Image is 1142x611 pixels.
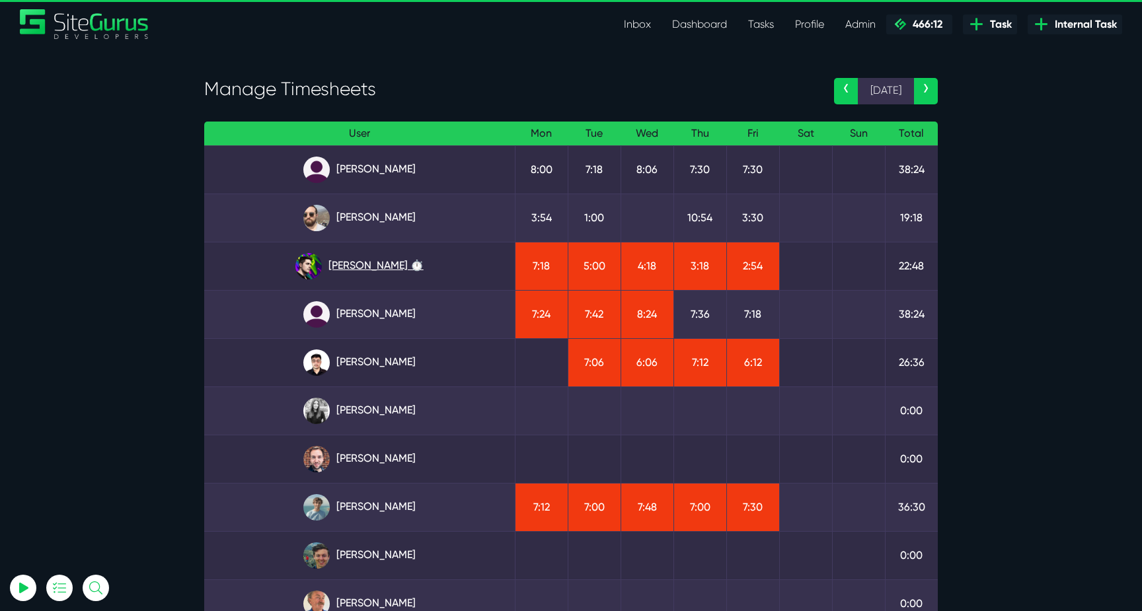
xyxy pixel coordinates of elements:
td: 5:00 [568,242,621,290]
a: [PERSON_NAME] [215,542,504,569]
td: 19:18 [885,194,938,242]
th: Thu [673,122,726,146]
th: Sun [832,122,885,146]
img: esb8jb8dmrsykbqurfoz.jpg [303,542,330,569]
td: 6:06 [621,338,673,386]
td: 7:12 [673,338,726,386]
span: Task [985,17,1012,32]
td: 0:00 [885,386,938,435]
a: Dashboard [662,11,738,38]
td: 7:30 [726,145,779,194]
img: tkl4csrki1nqjgf0pb1z.png [303,494,330,521]
td: 0:00 [885,531,938,579]
td: 7:06 [568,338,621,386]
img: tfogtqcjwjterk6idyiu.jpg [303,446,330,472]
a: [PERSON_NAME] [215,205,504,231]
a: Inbox [613,11,662,38]
th: Wed [621,122,673,146]
img: default_qrqg0b.png [303,157,330,183]
td: 6:12 [726,338,779,386]
img: rxuxidhawjjb44sgel4e.png [295,253,322,279]
span: [DATE] [858,78,914,104]
th: Tue [568,122,621,146]
td: 3:54 [515,194,568,242]
td: 38:24 [885,145,938,194]
a: Task [963,15,1017,34]
button: Log In [43,233,188,261]
td: 8:00 [515,145,568,194]
td: 7:18 [568,145,621,194]
a: [PERSON_NAME] [215,349,504,376]
td: 7:18 [515,242,568,290]
td: 7:24 [515,290,568,338]
a: ‹ [834,78,858,104]
td: 7:30 [726,483,779,531]
a: [PERSON_NAME] [215,301,504,328]
a: [PERSON_NAME] [215,157,504,183]
a: 466:12 [886,15,952,34]
td: 10:54 [673,194,726,242]
a: Profile [784,11,835,38]
img: rgqpcqpgtbr9fmz9rxmm.jpg [303,398,330,424]
a: [PERSON_NAME] [215,446,504,472]
a: [PERSON_NAME] [215,398,504,424]
a: › [914,78,938,104]
td: 3:18 [673,242,726,290]
td: 22:48 [885,242,938,290]
img: ublsy46zpoyz6muduycb.jpg [303,205,330,231]
td: 26:36 [885,338,938,386]
th: Sat [779,122,832,146]
span: Internal Task [1049,17,1117,32]
th: Total [885,122,938,146]
td: 7:00 [568,483,621,531]
th: User [204,122,515,146]
td: 4:18 [621,242,673,290]
td: 7:42 [568,290,621,338]
a: Internal Task [1028,15,1122,34]
td: 36:30 [885,483,938,531]
input: Email [43,155,188,184]
td: 7:48 [621,483,673,531]
td: 8:24 [621,290,673,338]
td: 7:36 [673,290,726,338]
a: Tasks [738,11,784,38]
h3: Manage Timesheets [204,78,814,100]
td: 2:54 [726,242,779,290]
img: default_qrqg0b.png [303,301,330,328]
th: Mon [515,122,568,146]
img: Sitegurus Logo [20,9,149,39]
a: [PERSON_NAME] [215,494,504,521]
td: 3:30 [726,194,779,242]
img: xv1kmavyemxtguplm5ir.png [303,349,330,376]
td: 38:24 [885,290,938,338]
td: 1:00 [568,194,621,242]
td: 7:30 [673,145,726,194]
td: 7:18 [726,290,779,338]
span: 466:12 [907,18,942,30]
th: Fri [726,122,779,146]
a: SiteGurus [20,9,149,39]
td: 7:12 [515,483,568,531]
td: 7:00 [673,483,726,531]
td: 0:00 [885,435,938,483]
td: 8:06 [621,145,673,194]
a: [PERSON_NAME] ⏱️ [215,253,504,279]
a: Admin [835,11,886,38]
